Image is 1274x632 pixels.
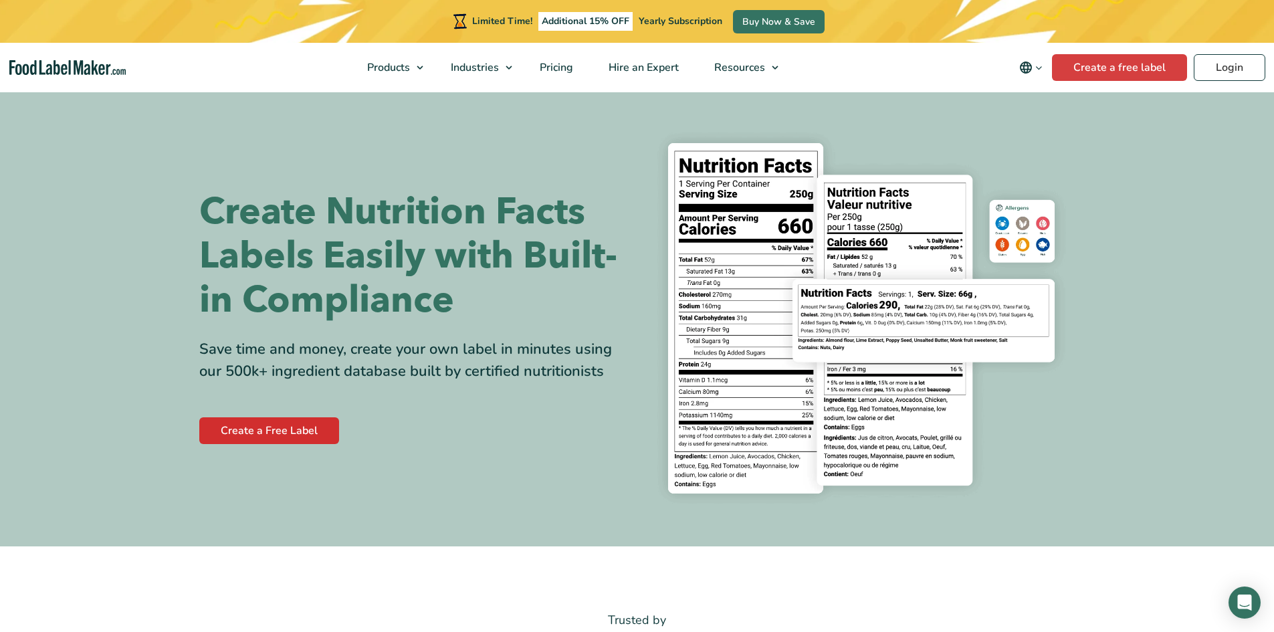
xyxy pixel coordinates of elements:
[536,60,574,75] span: Pricing
[1010,54,1052,81] button: Change language
[639,15,722,27] span: Yearly Subscription
[199,417,339,444] a: Create a Free Label
[363,60,411,75] span: Products
[733,10,825,33] a: Buy Now & Save
[710,60,766,75] span: Resources
[472,15,532,27] span: Limited Time!
[447,60,500,75] span: Industries
[350,43,430,92] a: Products
[538,12,633,31] span: Additional 15% OFF
[697,43,785,92] a: Resources
[605,60,680,75] span: Hire an Expert
[433,43,519,92] a: Industries
[199,338,627,383] div: Save time and money, create your own label in minutes using our 500k+ ingredient database built b...
[591,43,694,92] a: Hire an Expert
[522,43,588,92] a: Pricing
[199,611,1075,630] p: Trusted by
[199,190,627,322] h1: Create Nutrition Facts Labels Easily with Built-in Compliance
[1052,54,1187,81] a: Create a free label
[1229,587,1261,619] div: Open Intercom Messenger
[9,60,126,76] a: Food Label Maker homepage
[1194,54,1265,81] a: Login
